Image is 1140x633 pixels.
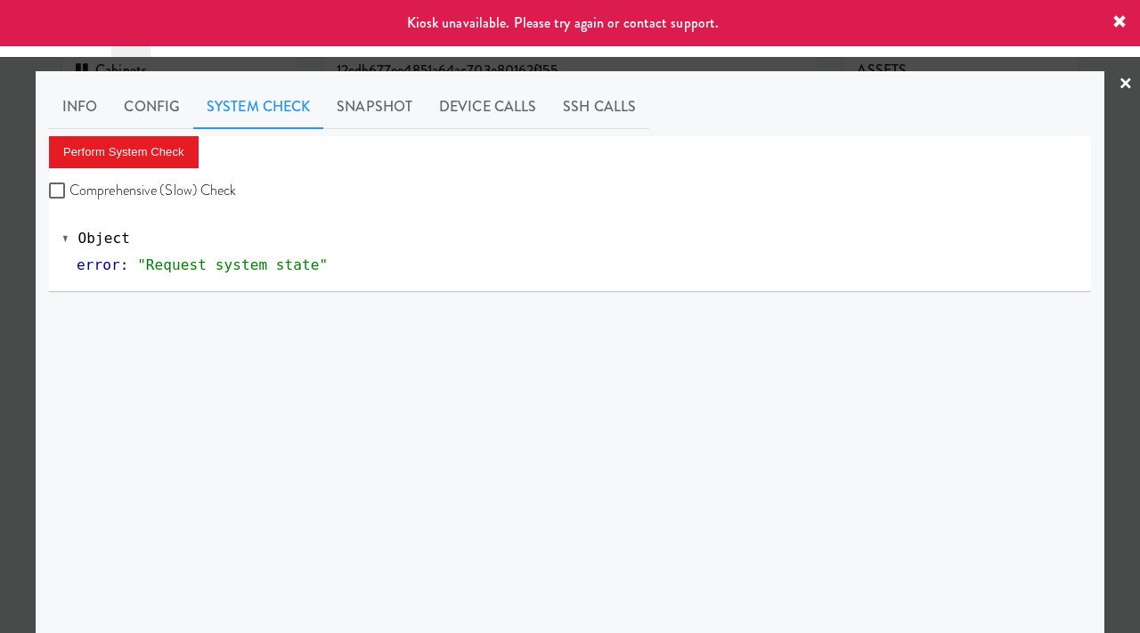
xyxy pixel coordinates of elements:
[193,85,323,129] a: System Check
[49,177,237,204] label: Comprehensive (Slow) Check
[49,184,69,199] input: Comprehensive (Slow) Check
[407,12,720,33] span: Kiosk unavailable. Please try again or contact support.
[550,85,649,129] a: SSH Calls
[78,230,130,247] span: Object
[110,85,193,129] a: Config
[1119,57,1133,112] a: ×
[323,85,426,129] a: Snapshot
[426,85,550,129] a: Device Calls
[137,256,328,273] span: "Request system state"
[49,136,199,168] button: Perform System Check
[120,256,129,273] span: :
[77,256,120,273] span: error
[49,85,110,129] a: Info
